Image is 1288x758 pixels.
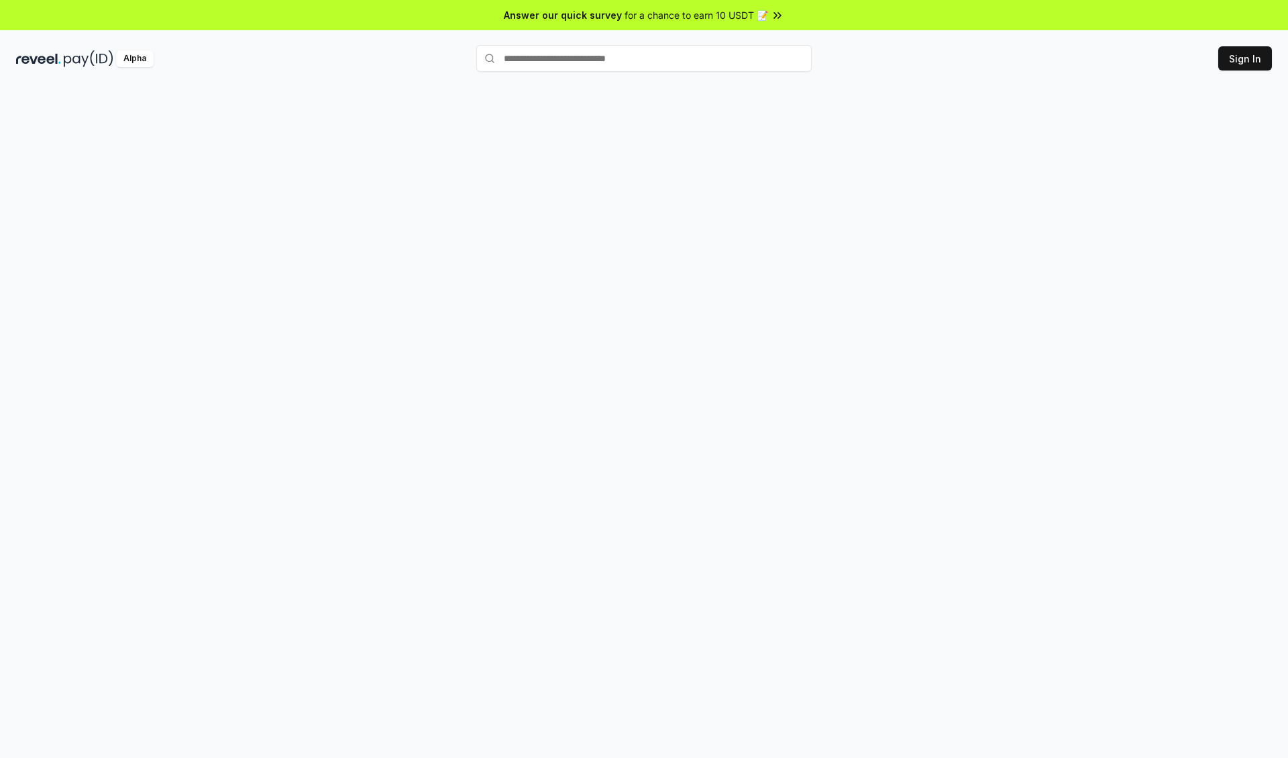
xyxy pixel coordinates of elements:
button: Sign In [1218,46,1272,70]
div: Alpha [116,50,154,67]
img: pay_id [64,50,113,67]
span: for a chance to earn 10 USDT 📝 [625,8,768,22]
span: Answer our quick survey [504,8,622,22]
img: reveel_dark [16,50,61,67]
